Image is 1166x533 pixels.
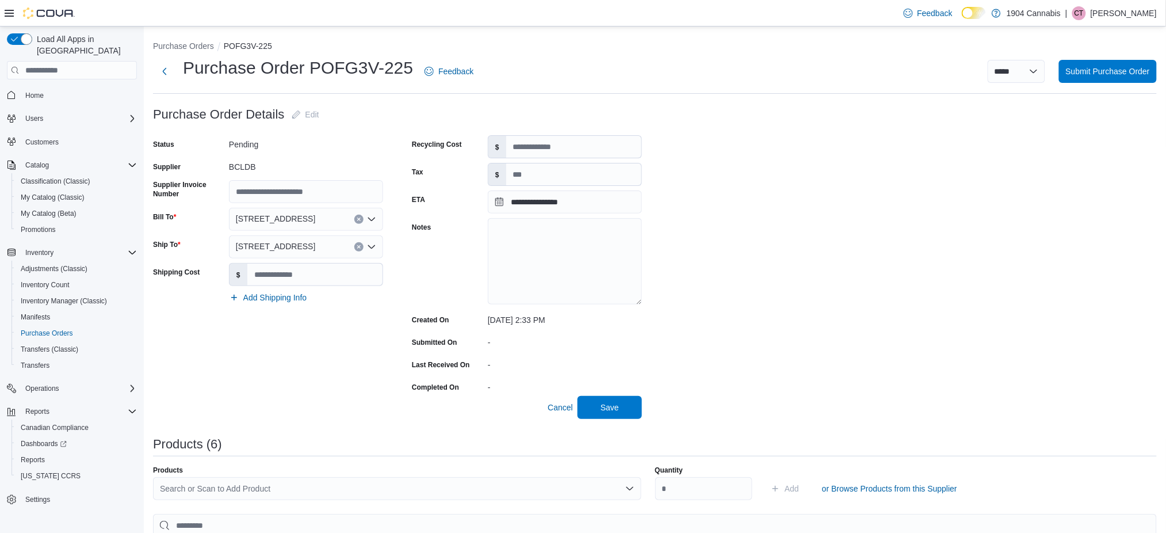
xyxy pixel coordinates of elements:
[16,342,137,356] span: Transfers (Classic)
[12,189,142,205] button: My Catalog (Classic)
[21,423,89,432] span: Canadian Compliance
[21,158,53,172] button: Catalog
[153,140,174,149] label: Status
[412,167,423,177] label: Tax
[21,112,137,125] span: Users
[21,246,137,260] span: Inventory
[412,338,457,347] label: Submitted On
[12,261,142,277] button: Adjustments (Classic)
[412,383,459,392] label: Completed On
[21,209,77,218] span: My Catalog (Beta)
[2,245,142,261] button: Inventory
[766,477,804,500] button: Add
[2,380,142,397] button: Operations
[16,342,83,356] a: Transfers (Classic)
[16,421,137,435] span: Canadian Compliance
[25,138,59,147] span: Customers
[438,66,473,77] span: Feedback
[21,455,45,465] span: Reports
[21,112,48,125] button: Users
[16,174,95,188] a: Classification (Classic)
[21,193,85,202] span: My Catalog (Classic)
[153,268,200,277] label: Shipping Cost
[21,405,54,418] button: Reports
[420,60,478,83] a: Feedback
[21,87,137,102] span: Home
[229,135,383,149] div: Pending
[21,158,137,172] span: Catalog
[16,174,137,188] span: Classification (Classic)
[367,215,376,224] button: Open list of options
[16,191,89,204] a: My Catalog (Classic)
[21,382,137,395] span: Operations
[21,246,58,260] button: Inventory
[21,329,73,338] span: Purchase Orders
[153,60,176,83] button: Next
[12,468,142,484] button: [US_STATE] CCRS
[12,452,142,468] button: Reports
[16,469,85,483] a: [US_STATE] CCRS
[21,405,137,418] span: Reports
[655,466,683,475] label: Quantity
[16,278,74,292] a: Inventory Count
[817,477,962,500] button: or Browse Products from this Supplier
[16,326,78,340] a: Purchase Orders
[21,296,107,306] span: Inventory Manager (Classic)
[543,396,578,419] button: Cancel
[1059,60,1157,83] button: Submit Purchase Order
[16,207,81,220] a: My Catalog (Beta)
[21,345,78,354] span: Transfers (Classic)
[962,7,986,19] input: Dark Mode
[16,223,137,237] span: Promotions
[488,356,642,370] div: -
[1066,66,1150,77] span: Submit Purchase Order
[12,222,142,238] button: Promotions
[2,403,142,420] button: Reports
[16,310,55,324] a: Manifests
[12,293,142,309] button: Inventory Manager (Classic)
[12,173,142,189] button: Classification (Classic)
[488,333,642,347] div: -
[287,103,324,126] button: Edit
[21,135,137,149] span: Customers
[230,264,247,285] label: $
[488,378,642,392] div: -
[25,384,59,393] span: Operations
[412,223,431,232] label: Notes
[12,309,142,325] button: Manifests
[25,91,44,100] span: Home
[229,158,383,172] div: BCLDB
[153,40,1157,54] nav: An example of EuiBreadcrumbs
[16,294,112,308] a: Inventory Manager (Classic)
[153,180,224,199] label: Supplier Invoice Number
[1007,6,1061,20] p: 1904 Cannabis
[153,240,181,249] label: Ship To
[153,41,214,51] button: Purchase Orders
[153,437,222,451] h3: Products (6)
[548,402,573,413] span: Cancel
[12,325,142,341] button: Purchase Orders
[21,225,56,234] span: Promotions
[1091,6,1157,20] p: [PERSON_NAME]
[899,2,957,25] a: Feedback
[412,360,470,370] label: Last Received On
[16,207,137,220] span: My Catalog (Beta)
[21,313,50,322] span: Manifests
[12,341,142,357] button: Transfers (Classic)
[488,191,642,214] input: Press the down key to open a popover containing a calendar.
[12,436,142,452] a: Dashboards
[25,495,50,504] span: Settings
[21,89,48,102] a: Home
[1072,6,1086,20] div: Cody Tomlinson
[12,357,142,374] button: Transfers
[2,491,142,508] button: Settings
[16,453,137,467] span: Reports
[625,484,634,493] button: Open list of options
[25,248,53,257] span: Inventory
[25,114,43,123] span: Users
[21,493,55,507] a: Settings
[16,469,137,483] span: Washington CCRS
[16,326,137,340] span: Purchase Orders
[2,157,142,173] button: Catalog
[822,483,957,494] span: or Browse Products from this Supplier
